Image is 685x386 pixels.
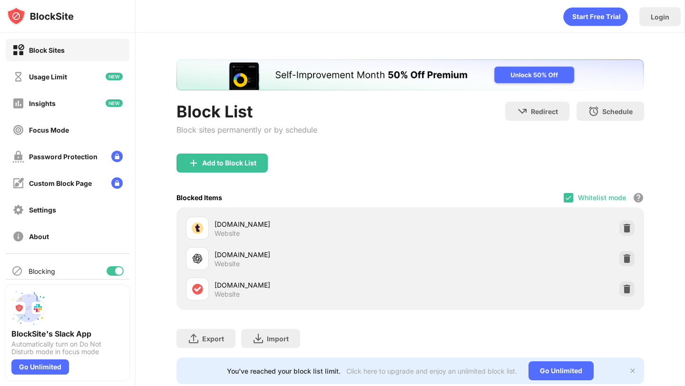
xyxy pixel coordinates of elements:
div: Go Unlimited [11,359,69,375]
img: logo-blocksite.svg [7,7,74,26]
img: block-on.svg [12,44,24,56]
div: Password Protection [29,153,98,161]
img: about-off.svg [12,231,24,242]
img: favicons [192,222,203,234]
img: favicons [192,283,203,295]
img: lock-menu.svg [111,177,123,189]
img: new-icon.svg [106,99,123,107]
img: focus-off.svg [12,124,24,136]
img: push-slack.svg [11,291,46,325]
div: Redirect [531,107,558,116]
div: BlockSite's Slack App [11,329,124,338]
div: Block Sites [29,46,65,54]
iframe: Banner [176,59,644,90]
div: Import [267,335,289,343]
img: new-icon.svg [106,73,123,80]
img: x-button.svg [629,367,636,375]
div: Login [651,13,669,21]
div: Blocking [29,267,55,275]
div: Export [202,335,224,343]
div: [DOMAIN_NAME] [215,280,410,290]
img: password-protection-off.svg [12,151,24,163]
div: Website [215,260,240,268]
div: Insights [29,99,56,107]
div: Click here to upgrade and enjoy an unlimited block list. [346,367,517,375]
div: Usage Limit [29,73,67,81]
div: Add to Block List [202,159,256,167]
img: favicons [192,253,203,264]
img: check.svg [565,194,572,202]
div: You’ve reached your block list limit. [227,367,341,375]
div: Blocked Items [176,193,222,202]
div: Focus Mode [29,126,69,134]
div: [DOMAIN_NAME] [215,219,410,229]
img: lock-menu.svg [111,151,123,162]
div: Website [215,229,240,238]
img: settings-off.svg [12,204,24,216]
div: Whitelist mode [578,193,626,202]
div: Block List [176,102,317,121]
img: insights-off.svg [12,97,24,109]
img: time-usage-off.svg [12,71,24,83]
div: Website [215,290,240,299]
div: About [29,232,49,241]
div: [DOMAIN_NAME] [215,250,410,260]
div: Schedule [602,107,633,116]
img: blocking-icon.svg [11,265,23,277]
div: Custom Block Page [29,179,92,187]
div: Settings [29,206,56,214]
div: Automatically turn on Do Not Disturb mode in focus mode [11,340,124,356]
img: customize-block-page-off.svg [12,177,24,189]
div: Go Unlimited [528,361,594,380]
div: animation [563,7,628,26]
div: Block sites permanently or by schedule [176,125,317,135]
